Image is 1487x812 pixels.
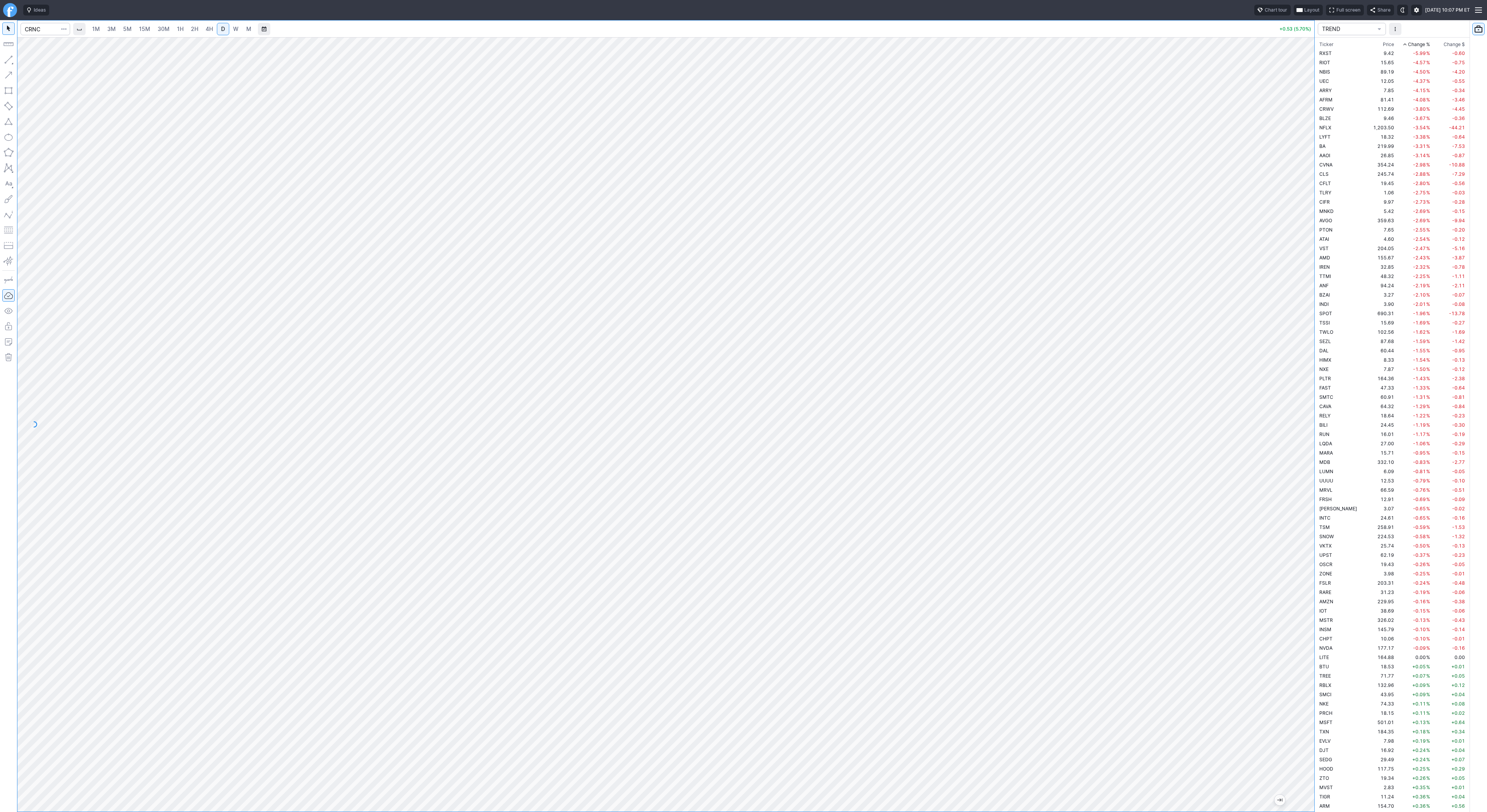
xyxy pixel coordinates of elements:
[1319,311,1332,316] span: SPOT
[1426,180,1430,186] span: %
[1319,376,1331,381] span: PLTR
[1452,413,1465,419] span: -0.23
[1452,385,1465,391] span: -0.64
[1274,795,1285,805] button: Jump to the most recent bar
[1367,206,1396,216] td: 5.42
[1413,199,1426,205] span: -2.73
[1413,50,1426,56] span: -5.99
[1426,162,1430,168] span: %
[1413,431,1426,437] span: -1.17
[1452,97,1465,103] span: -3.46
[1319,469,1333,474] span: LUMN
[2,351,15,364] button: Remove all autosaved drawings
[2,336,15,348] button: Add note
[1367,327,1396,336] td: 102.56
[1319,50,1332,56] span: RXST
[1367,86,1396,95] td: 7.85
[177,26,184,32] span: 1H
[242,23,255,35] a: M
[1452,320,1465,326] span: -0.27
[1413,236,1426,242] span: -2.54
[1413,413,1426,419] span: -1.22
[1367,95,1396,104] td: 81.41
[1426,422,1430,428] span: %
[1452,422,1465,428] span: -0.30
[1452,348,1465,354] span: -0.95
[1413,97,1426,103] span: -4.08
[1319,106,1334,112] span: CRWV
[1367,439,1396,448] td: 27.00
[1319,218,1332,223] span: AVGO
[1452,273,1465,279] span: -1.11
[2,320,15,333] button: Lock drawings
[1367,123,1396,132] td: 1,203.50
[1452,88,1465,93] span: -0.34
[1319,264,1330,270] span: IREN
[1367,290,1396,299] td: 3.27
[1452,376,1465,381] span: -2.38
[1367,309,1396,318] td: 690.31
[1319,245,1329,251] span: VST
[1426,208,1430,214] span: %
[1413,311,1426,316] span: -1.96
[1367,169,1396,179] td: 245.74
[1367,374,1396,383] td: 164.36
[1377,6,1391,14] span: Share
[1452,153,1465,158] span: -0.87
[1367,67,1396,76] td: 89.19
[120,23,135,35] a: 5M
[1426,69,1430,75] span: %
[1452,450,1465,456] span: -0.15
[1319,60,1330,65] span: RIOT
[1452,338,1465,344] span: -1.42
[1452,106,1465,112] span: -4.45
[1367,160,1396,169] td: 354.24
[1413,403,1426,409] span: -1.29
[1413,441,1426,446] span: -1.06
[2,115,15,128] button: Triangle
[1413,320,1426,326] span: -1.69
[1319,78,1329,84] span: UEC
[1413,264,1426,270] span: -2.32
[1304,6,1319,14] span: Layout
[1413,208,1426,214] span: -2.69
[1426,301,1430,307] span: %
[1426,273,1430,279] span: %
[1367,271,1396,281] td: 48.32
[1452,245,1465,251] span: -5.16
[1426,236,1430,242] span: %
[2,305,15,317] button: Hide drawings
[136,23,154,35] a: 15M
[1426,357,1430,363] span: %
[1367,151,1396,160] td: 26.85
[1452,255,1465,261] span: -3.87
[1319,255,1330,261] span: AMD
[1426,394,1430,400] span: %
[1319,69,1330,75] span: NBIS
[123,26,132,32] span: 5M
[1425,6,1470,14] span: [DATE] 10:07 PM ET
[1367,299,1396,309] td: 3.90
[1413,125,1426,130] span: -3.54
[1319,320,1330,326] span: TSSI
[1426,385,1430,391] span: %
[1367,420,1396,429] td: 24.45
[1319,431,1329,437] span: RUN
[1452,171,1465,177] span: -7.29
[1452,394,1465,400] span: -0.81
[92,26,100,32] span: 1M
[1319,329,1333,335] span: TWLO
[1279,27,1311,31] p: +0.53 (5.70%)
[221,26,225,32] span: D
[1449,162,1465,168] span: -10.88
[1426,403,1430,409] span: %
[1336,6,1360,14] span: Full screen
[1367,179,1396,188] td: 19.45
[1413,376,1426,381] span: -1.43
[2,255,15,267] button: Anchored VWAP
[173,23,187,35] a: 1H
[89,23,103,35] a: 1M
[1367,76,1396,86] td: 12.05
[1319,227,1332,233] span: PTON
[73,23,86,35] button: Interval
